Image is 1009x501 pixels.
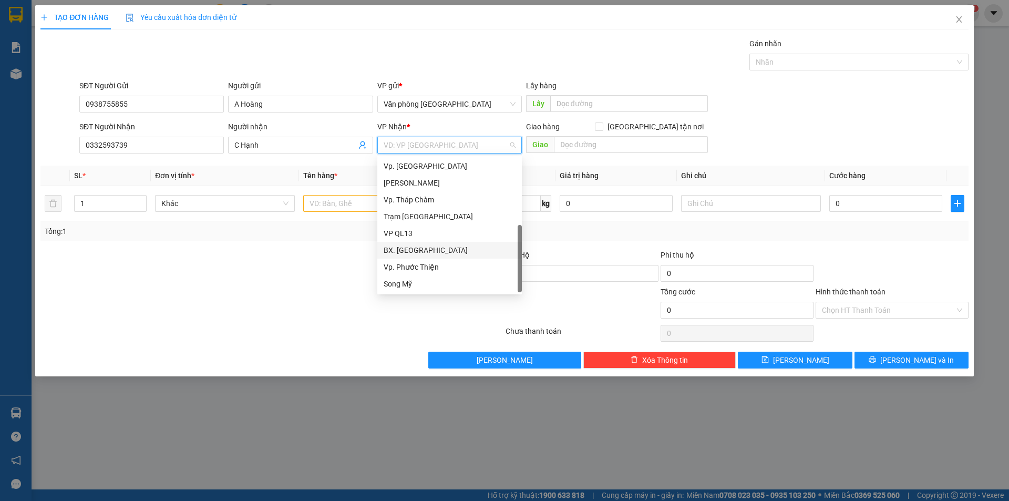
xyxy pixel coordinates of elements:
div: SĐT Người Gửi [79,80,224,91]
div: Vp. Tháp Chàm [384,194,516,206]
div: VP QL13 [384,228,516,239]
div: Song Mỹ [384,278,516,290]
div: Vp. [GEOGRAPHIC_DATA] [384,160,516,172]
span: Giá trị hàng [560,171,599,180]
input: 0 [560,195,673,212]
span: Yêu cầu xuất hóa đơn điện tử [126,13,236,22]
div: Song Mỹ [377,275,522,292]
div: Chưa thanh toán [504,325,660,344]
span: VP Nhận [377,122,407,131]
div: Vp. Phước Thiện [384,261,516,273]
input: Dọc đường [554,136,708,153]
div: Người gửi [228,80,373,91]
button: save[PERSON_NAME] [738,352,852,369]
span: printer [869,356,876,364]
div: VP gửi [377,80,522,91]
span: SL [74,171,83,180]
button: delete [45,195,61,212]
span: [GEOGRAPHIC_DATA] tận nơi [603,121,708,132]
b: An Anh Limousine [13,68,58,117]
span: Văn phòng Tân Phú [384,96,516,112]
button: Close [944,5,974,35]
input: Dọc đường [550,95,708,112]
div: Vp. Đà Lạt [377,158,522,175]
div: Người nhận [228,121,373,132]
span: plus [40,14,48,21]
input: Ghi Chú [681,195,821,212]
div: BX. [GEOGRAPHIC_DATA] [384,244,516,256]
label: Hình thức thanh toán [816,288,886,296]
span: [PERSON_NAME] [477,354,533,366]
span: Giao hàng [526,122,560,131]
input: VD: Bàn, Ghế [303,195,443,212]
div: VP QL13 [377,225,522,242]
button: plus [951,195,964,212]
label: Gán nhãn [749,39,781,48]
button: printer[PERSON_NAME] và In [854,352,969,369]
div: Vp. Tháp Chàm [377,191,522,208]
span: plus [951,199,964,208]
span: user-add [358,141,367,149]
div: Vp. Phước Thiện [377,259,522,275]
span: delete [631,356,638,364]
span: close [955,15,963,24]
span: Cước hàng [829,171,866,180]
div: BX. Ninh Sơn [377,242,522,259]
div: Phí thu hộ [661,249,814,265]
span: Xóa Thông tin [642,354,688,366]
button: deleteXóa Thông tin [583,352,736,369]
span: Giao [526,136,554,153]
span: Tên hàng [303,171,337,180]
span: [PERSON_NAME] [773,354,829,366]
span: [PERSON_NAME] và In [880,354,954,366]
span: save [761,356,769,364]
button: [PERSON_NAME] [428,352,581,369]
div: Trạm Ninh Hải [377,208,522,225]
span: Lấy hàng [526,81,557,90]
span: Đơn vị tính [155,171,194,180]
span: kg [541,195,551,212]
b: Biên nhận gởi hàng hóa [68,15,101,101]
div: An Dương Vương [377,175,522,191]
span: Lấy [526,95,550,112]
div: Trạm [GEOGRAPHIC_DATA] [384,211,516,222]
span: Tổng cước [661,288,695,296]
div: Tổng: 1 [45,226,389,237]
span: TẠO ĐƠN HÀNG [40,13,109,22]
div: SĐT Người Nhận [79,121,224,132]
span: Khác [161,196,289,211]
div: [PERSON_NAME] [384,177,516,189]
span: Thu Hộ [506,251,530,259]
img: icon [126,14,134,22]
th: Ghi chú [677,166,825,186]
